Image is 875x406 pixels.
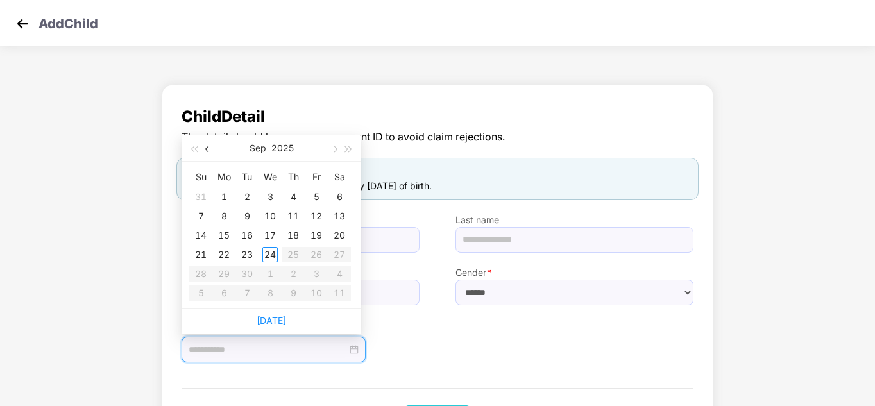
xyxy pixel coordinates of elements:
[332,228,347,243] div: 20
[305,226,328,245] td: 2025-09-19
[282,207,305,226] td: 2025-09-11
[282,187,305,207] td: 2025-09-04
[332,189,347,205] div: 6
[193,228,208,243] div: 14
[309,228,324,243] div: 19
[285,189,301,205] div: 4
[259,226,282,245] td: 2025-09-17
[257,315,286,326] a: [DATE]
[212,245,235,264] td: 2025-09-22
[259,245,282,264] td: 2025-09-24
[189,207,212,226] td: 2025-09-07
[38,14,98,30] p: Add Child
[212,226,235,245] td: 2025-09-15
[182,129,693,145] span: The detail should be as per government ID to avoid claim rejections.
[235,187,259,207] td: 2025-09-02
[239,208,255,224] div: 9
[13,14,32,33] img: svg+xml;base64,PHN2ZyB4bWxucz0iaHR0cDovL3d3dy53My5vcmcvMjAwMC9zdmciIHdpZHRoPSIzMCIgaGVpZ2h0PSIzMC...
[282,226,305,245] td: 2025-09-18
[239,228,255,243] div: 16
[328,226,351,245] td: 2025-09-20
[259,167,282,187] th: We
[259,207,282,226] td: 2025-09-10
[239,189,255,205] div: 2
[216,247,232,262] div: 22
[262,228,278,243] div: 17
[189,226,212,245] td: 2025-09-14
[271,135,294,161] button: 2025
[189,245,212,264] td: 2025-09-21
[189,187,212,207] td: 2025-08-31
[305,207,328,226] td: 2025-09-12
[282,167,305,187] th: Th
[262,208,278,224] div: 10
[212,187,235,207] td: 2025-09-01
[235,207,259,226] td: 2025-09-09
[235,226,259,245] td: 2025-09-16
[216,208,232,224] div: 8
[328,187,351,207] td: 2025-09-06
[193,189,208,205] div: 31
[193,247,208,262] div: 21
[189,167,212,187] th: Su
[305,167,328,187] th: Fr
[235,245,259,264] td: 2025-09-23
[285,228,301,243] div: 18
[328,207,351,226] td: 2025-09-13
[262,189,278,205] div: 3
[332,208,347,224] div: 13
[212,167,235,187] th: Mo
[239,247,255,262] div: 23
[309,208,324,224] div: 12
[216,228,232,243] div: 15
[262,247,278,262] div: 24
[455,213,693,227] label: Last name
[235,167,259,187] th: Tu
[305,187,328,207] td: 2025-09-05
[193,208,208,224] div: 7
[328,167,351,187] th: Sa
[455,266,693,280] label: Gender
[309,189,324,205] div: 5
[182,105,693,129] span: Child Detail
[285,208,301,224] div: 11
[212,207,235,226] td: 2025-09-08
[250,135,266,161] button: Sep
[216,189,232,205] div: 1
[259,187,282,207] td: 2025-09-03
